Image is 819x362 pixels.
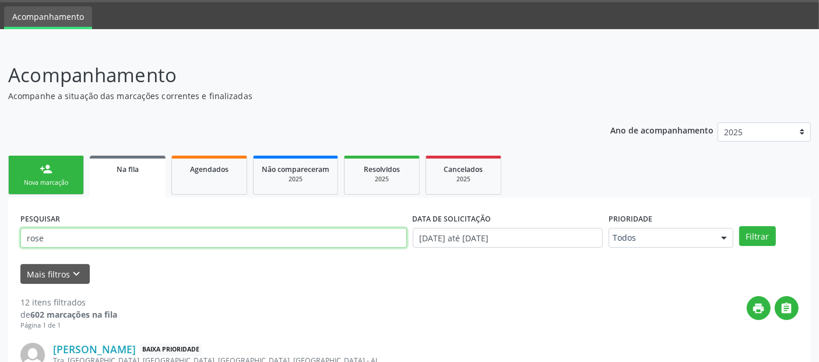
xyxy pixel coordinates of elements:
[20,321,117,331] div: Página 1 de 1
[20,308,117,321] div: de
[20,210,60,228] label: PESQUISAR
[434,175,493,184] div: 2025
[262,175,329,184] div: 2025
[20,228,407,248] input: Nome, CNS
[610,122,713,137] p: Ano de acompanhamento
[20,264,90,284] button: Mais filtroskeyboard_arrow_down
[739,226,776,246] button: Filtrar
[613,232,709,244] span: Todos
[71,268,83,280] i: keyboard_arrow_down
[140,343,202,356] span: Baixa Prioridade
[8,90,570,102] p: Acompanhe a situação das marcações correntes e finalizadas
[775,296,799,320] button: 
[8,61,570,90] p: Acompanhamento
[353,175,411,184] div: 2025
[4,6,92,29] a: Acompanhamento
[17,178,75,187] div: Nova marcação
[747,296,771,320] button: print
[20,296,117,308] div: 12 itens filtrados
[30,309,117,320] strong: 602 marcações na fila
[609,210,652,228] label: Prioridade
[413,210,491,228] label: DATA DE SOLICITAÇÃO
[364,164,400,174] span: Resolvidos
[781,302,793,315] i: 
[262,164,329,174] span: Não compareceram
[444,164,483,174] span: Cancelados
[117,164,139,174] span: Na fila
[753,302,765,315] i: print
[40,163,52,175] div: person_add
[190,164,229,174] span: Agendados
[53,343,136,356] a: [PERSON_NAME]
[413,228,603,248] input: Selecione um intervalo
